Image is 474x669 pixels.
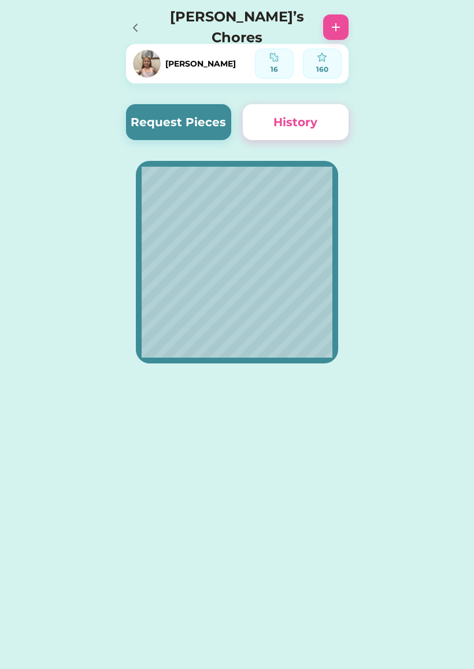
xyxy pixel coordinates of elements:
[317,53,327,62] img: interface-favorite-star--reward-rating-rate-social-star-media-favorite-like-stars.svg
[307,64,338,75] div: 160
[243,104,349,140] button: History
[133,50,161,78] img: https%3A%2F%2F1dfc823d71cc564f25c7cc035732a2d8.cdn.bubble.io%2Ff1751978160613x204775475694115140%...
[259,64,290,75] div: 16
[329,20,343,34] img: add%201.svg
[126,104,232,140] button: Request Pieces
[163,6,312,48] h4: [PERSON_NAME]’s Chores
[269,53,279,62] img: programming-module-puzzle-1--code-puzzle-module-programming-plugin-piece.svg
[165,58,236,70] div: [PERSON_NAME]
